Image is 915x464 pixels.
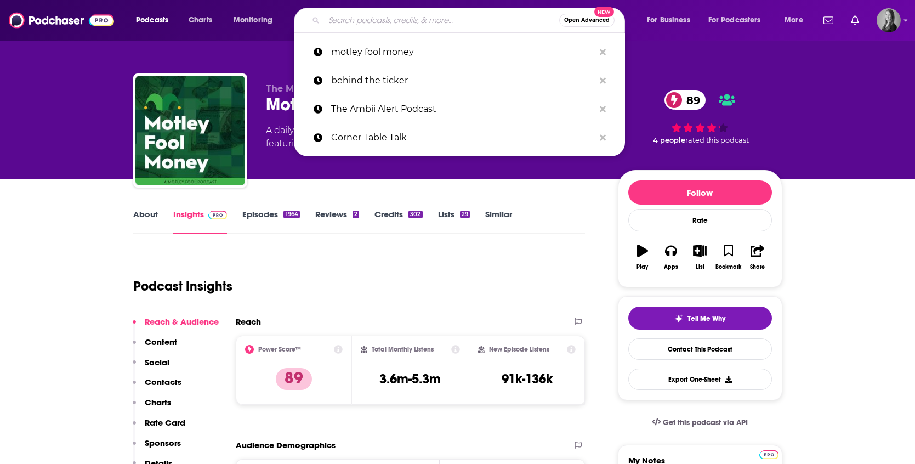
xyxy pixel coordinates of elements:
button: tell me why sparkleTell Me Why [628,307,772,330]
div: Rate [628,209,772,231]
button: Charts [133,397,171,417]
button: Contacts [133,377,181,397]
img: tell me why sparkle [674,314,683,323]
span: Charts [189,13,212,28]
p: Rate Card [145,417,185,428]
span: Logged in as katieTBG [877,8,901,32]
button: Share [743,237,771,277]
button: Bookmark [714,237,743,277]
span: Open Advanced [564,18,610,23]
span: More [785,13,803,28]
a: Contact This Podcast [628,338,772,360]
button: Reach & Audience [133,316,219,337]
button: open menu [639,12,704,29]
button: open menu [701,12,777,29]
button: open menu [226,12,287,29]
a: Show notifications dropdown [846,11,863,30]
div: 302 [408,211,422,218]
button: Show profile menu [877,8,901,32]
p: Content [145,337,177,347]
div: List [696,264,704,270]
div: A daily podcast [266,124,582,150]
div: Bookmark [715,264,741,270]
img: Motley Fool Money [135,76,245,185]
button: Follow [628,180,772,205]
div: 89 4 peoplerated this podcast [618,83,782,151]
a: Lists29 [438,209,470,234]
p: 89 [276,368,312,390]
button: open menu [777,12,817,29]
img: Podchaser Pro [208,211,228,219]
a: Corner Table Talk [294,123,625,152]
span: Podcasts [136,13,168,28]
button: Open AdvancedNew [559,14,615,27]
span: For Podcasters [708,13,761,28]
a: behind the ticker [294,66,625,95]
a: Credits302 [374,209,422,234]
img: User Profile [877,8,901,32]
h2: Power Score™ [258,346,301,353]
h2: Audience Demographics [236,440,336,450]
a: Charts [181,12,219,29]
div: Play [636,264,648,270]
p: behind the ticker [331,66,594,95]
input: Search podcasts, credits, & more... [324,12,559,29]
span: Tell Me Why [687,314,725,323]
img: Podchaser - Follow, Share and Rate Podcasts [9,10,114,31]
a: 89 [664,90,706,110]
span: featuring [266,137,582,150]
div: 2 [353,211,359,218]
a: motley fool money [294,38,625,66]
button: Social [133,357,169,377]
span: The Motley Fool [266,83,339,94]
h2: New Episode Listens [489,346,549,353]
h3: 3.6m-5.3m [379,371,441,387]
button: Play [628,237,657,277]
span: 4 people [653,136,685,144]
button: Sponsors [133,438,181,458]
a: Pro website [759,449,778,459]
span: New [594,7,614,17]
a: Reviews2 [315,209,359,234]
div: Search podcasts, credits, & more... [304,8,635,33]
a: Episodes1964 [242,209,299,234]
h1: Podcast Insights [133,278,232,295]
a: InsightsPodchaser Pro [173,209,228,234]
span: 89 [675,90,706,110]
div: Apps [664,264,678,270]
a: Similar [485,209,512,234]
button: Content [133,337,177,357]
div: 1964 [283,211,299,218]
div: Share [750,264,765,270]
p: Charts [145,397,171,408]
p: Social [145,357,169,367]
p: Sponsors [145,438,181,448]
h3: 91k-136k [502,371,553,387]
p: The Ambii Alert Podcast [331,95,594,123]
p: Reach & Audience [145,316,219,327]
h2: Total Monthly Listens [372,346,434,353]
span: Monitoring [234,13,272,28]
a: The Ambii Alert Podcast [294,95,625,123]
div: 29 [460,211,470,218]
span: rated this podcast [685,136,749,144]
p: Contacts [145,377,181,387]
p: Corner Table Talk [331,123,594,152]
button: open menu [128,12,183,29]
a: Show notifications dropdown [819,11,838,30]
button: Rate Card [133,417,185,438]
h2: Reach [236,316,261,327]
span: Get this podcast via API [663,418,748,427]
a: About [133,209,158,234]
p: motley fool money [331,38,594,66]
button: Export One-Sheet [628,369,772,390]
a: Get this podcast via API [643,409,757,436]
button: List [685,237,714,277]
img: Podchaser Pro [759,450,778,459]
button: Apps [657,237,685,277]
span: For Business [647,13,690,28]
